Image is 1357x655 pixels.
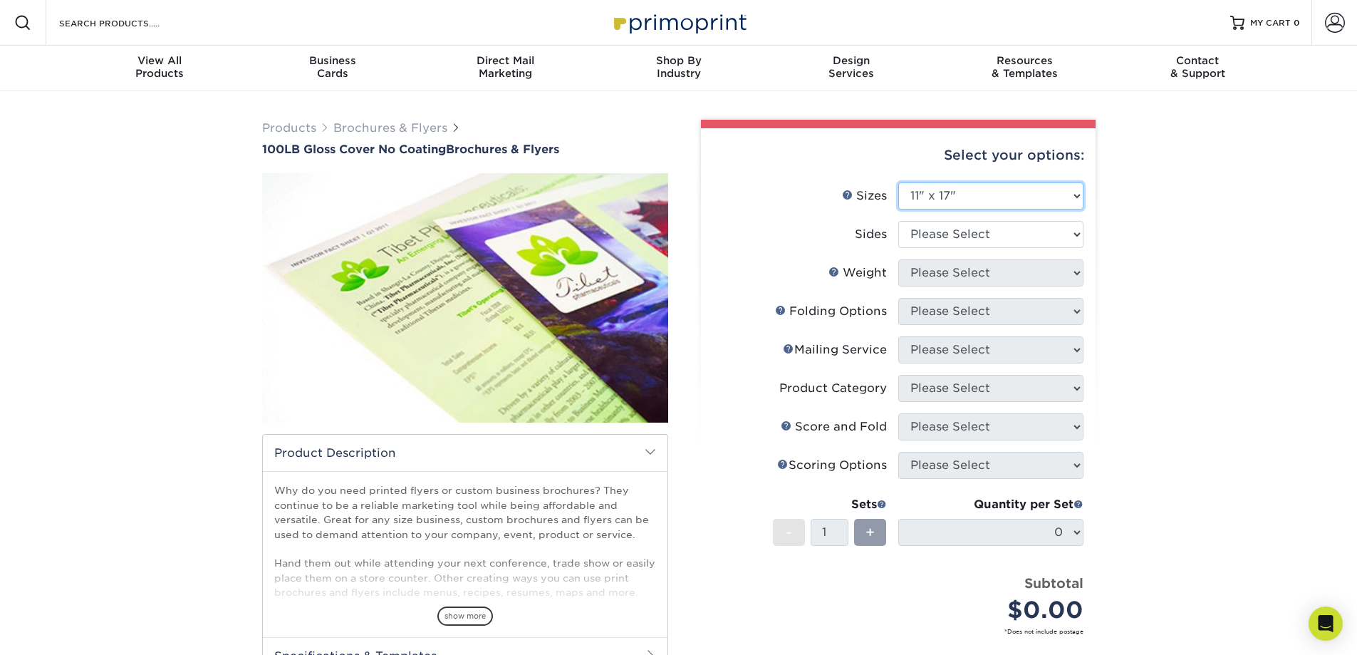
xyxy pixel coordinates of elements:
span: + [865,522,875,543]
div: Sizes [842,187,887,205]
div: & Support [1111,54,1284,80]
a: Products [262,121,316,135]
a: Shop ByIndustry [592,46,765,91]
a: View AllProducts [73,46,246,91]
a: DesignServices [765,46,938,91]
div: $0.00 [909,593,1083,627]
span: 100LB Gloss Cover No Coating [262,143,446,156]
span: Direct Mail [419,54,592,67]
div: Industry [592,54,765,80]
span: 0 [1294,18,1300,28]
div: Services [765,54,938,80]
span: Resources [938,54,1111,67]
span: Shop By [592,54,765,67]
div: Cards [246,54,419,80]
a: BusinessCards [246,46,419,91]
img: 100LB Gloss Cover<br/>No Coating 01 [262,158,668,438]
div: Folding Options [775,303,887,320]
h1: Brochures & Flyers [262,143,668,156]
h2: Product Description [263,435,667,471]
small: *Does not include postage [724,627,1083,636]
div: Scoring Options [777,457,887,474]
div: Product Category [779,380,887,397]
span: View All [73,54,246,67]
div: Quantity per Set [898,496,1083,513]
strong: Subtotal [1024,575,1083,591]
span: Contact [1111,54,1284,67]
input: SEARCH PRODUCTS..... [58,14,197,31]
div: Open Intercom Messenger [1309,607,1343,641]
div: Mailing Service [783,341,887,359]
a: 100LB Gloss Cover No CoatingBrochures & Flyers [262,143,668,156]
a: Brochures & Flyers [333,121,447,135]
div: & Templates [938,54,1111,80]
a: Direct MailMarketing [419,46,592,91]
div: Marketing [419,54,592,80]
a: Resources& Templates [938,46,1111,91]
span: show more [437,607,493,626]
span: Business [246,54,419,67]
div: Sets [773,496,887,513]
span: - [786,522,792,543]
div: Weight [828,264,887,282]
div: Products [73,54,246,80]
div: Score and Fold [781,418,887,435]
a: Contact& Support [1111,46,1284,91]
span: Design [765,54,938,67]
div: Sides [855,226,887,243]
img: Primoprint [608,7,750,38]
span: MY CART [1250,17,1291,29]
div: Select your options: [712,128,1084,182]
